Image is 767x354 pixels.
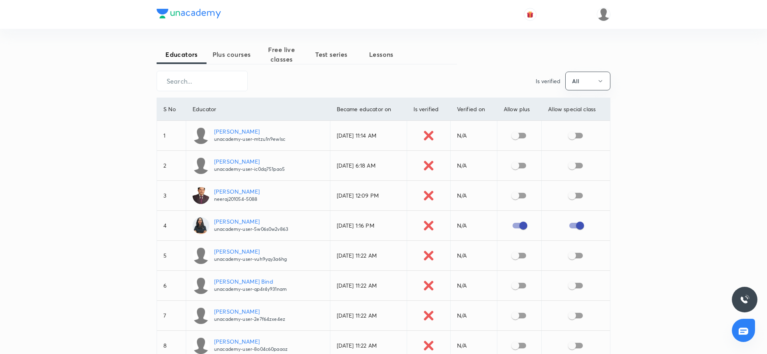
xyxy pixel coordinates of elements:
td: N/A [450,121,497,151]
button: All [565,72,610,90]
th: Allow plus [497,98,541,121]
td: 4 [157,211,186,241]
p: [PERSON_NAME] [214,127,285,136]
img: ttu [740,295,749,304]
th: Became educator on [330,98,407,121]
p: Is verified [536,77,560,85]
th: Allow special class [542,98,610,121]
img: Company Logo [157,9,221,18]
img: Green Vr [597,8,610,21]
td: [DATE] 6:18 AM [330,151,407,181]
td: [DATE] 11:22 AM [330,241,407,271]
p: unacademy-user-ic0dq751pao5 [214,166,285,173]
a: Company Logo [157,9,221,20]
th: S No [157,98,186,121]
td: 5 [157,241,186,271]
a: [PERSON_NAME]unacademy-user-mtzu1n9ewlsc [193,127,324,144]
a: [PERSON_NAME]unacademy-user-8o04c60paaoz [193,337,324,354]
td: N/A [450,211,497,241]
th: Is verified [407,98,450,121]
a: [PERSON_NAME] Bindunacademy-user-qp4r4y931nam [193,277,324,294]
td: [DATE] 12:09 PM [330,181,407,211]
p: [PERSON_NAME] [214,217,288,226]
span: Plus courses [207,50,256,59]
img: avatar [527,11,534,18]
td: N/A [450,301,497,331]
p: [PERSON_NAME] [214,247,287,256]
p: unacademy-user-mtzu1n9ewlsc [214,136,285,143]
p: [PERSON_NAME] Bind [214,277,287,286]
a: [PERSON_NAME]unacademy-user-5w06s0w2v863 [193,217,324,234]
p: [PERSON_NAME] [214,157,285,166]
p: [PERSON_NAME] [214,307,285,316]
p: unacademy-user-qp4r4y931nam [214,286,287,293]
td: 7 [157,301,186,331]
td: [DATE] 11:14 AM [330,121,407,151]
p: unacademy-user-5w06s0w2v863 [214,226,288,233]
td: 2 [157,151,186,181]
th: Educator [186,98,330,121]
a: [PERSON_NAME]unacademy-user-ic0dq751pao5 [193,157,324,174]
p: unacademy-user-8o04c60paaoz [214,346,288,353]
td: N/A [450,151,497,181]
span: Educators [157,50,207,59]
p: [PERSON_NAME] [214,337,288,346]
p: [PERSON_NAME] [214,187,260,196]
a: [PERSON_NAME]unacademy-user-vuh9yqy3a6hg [193,247,324,264]
span: Test series [306,50,356,59]
p: neeraj201054-5088 [214,196,260,203]
th: Verified on [450,98,497,121]
button: avatar [524,8,537,21]
td: 6 [157,271,186,301]
td: 1 [157,121,186,151]
input: Search... [157,71,247,91]
td: N/A [450,241,497,271]
td: [DATE] 11:22 AM [330,271,407,301]
td: N/A [450,271,497,301]
td: [DATE] 11:22 AM [330,301,407,331]
td: 3 [157,181,186,211]
td: N/A [450,181,497,211]
p: unacademy-user-2e7f64zxe4ez [214,316,285,323]
span: Lessons [356,50,406,59]
span: Free live classes [256,45,306,64]
a: [PERSON_NAME]neeraj201054-5088 [193,187,324,204]
a: [PERSON_NAME]unacademy-user-2e7f64zxe4ez [193,307,324,324]
td: [DATE] 1:16 PM [330,211,407,241]
p: unacademy-user-vuh9yqy3a6hg [214,256,287,263]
